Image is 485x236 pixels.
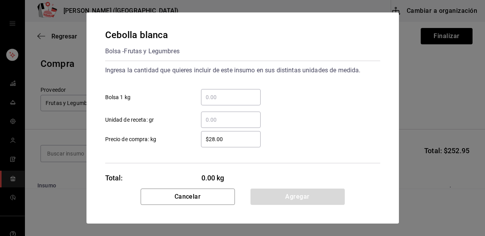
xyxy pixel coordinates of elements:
div: Bolsa - Frutas y Legumbres [105,45,180,58]
span: Unidad de receta: gr [105,116,154,124]
div: Cebolla blanca [105,28,180,42]
button: Cancelar [141,189,235,205]
div: Ingresa la cantidad que quieres incluir de este insumo en sus distintas unidades de medida. [105,64,380,77]
input: Precio de compra: kg [201,135,261,144]
input: Unidad de receta: gr [201,115,261,124]
span: Precio de compra: kg [105,135,157,143]
input: Bolsa 1 kg [201,93,261,102]
span: 0.00 kg [201,173,261,183]
div: Total: [105,173,123,183]
span: Bolsa 1 kg [105,93,131,101]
